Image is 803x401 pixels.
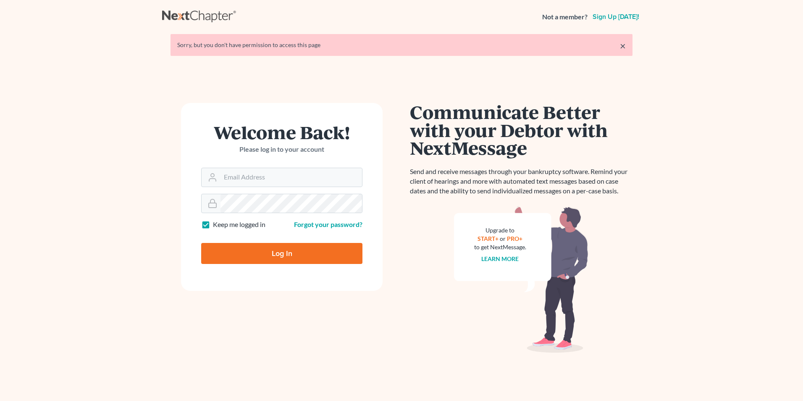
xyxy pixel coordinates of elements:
label: Keep me logged in [213,220,265,230]
a: START+ [478,235,499,242]
span: or [500,235,506,242]
a: Sign up [DATE]! [591,13,641,20]
a: × [620,41,626,51]
div: Upgrade to [474,226,526,235]
input: Log In [201,243,362,264]
img: nextmessage_bg-59042aed3d76b12b5cd301f8e5b87938c9018125f34e5fa2b7a6b67550977c72.svg [454,206,588,353]
input: Email Address [220,168,362,187]
h1: Communicate Better with your Debtor with NextMessage [410,103,632,157]
a: Forgot your password? [294,220,362,228]
strong: Not a member? [542,12,588,22]
a: Learn more [482,255,519,262]
div: Sorry, but you don't have permission to access this page [177,41,626,49]
h1: Welcome Back! [201,123,362,141]
p: Send and receive messages through your bankruptcy software. Remind your client of hearings and mo... [410,167,632,196]
p: Please log in to your account [201,145,362,154]
div: to get NextMessage. [474,243,526,251]
a: PRO+ [507,235,523,242]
